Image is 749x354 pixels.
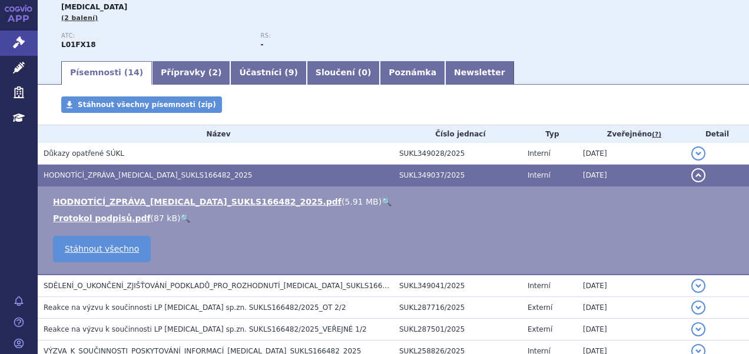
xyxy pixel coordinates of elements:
span: [MEDICAL_DATA] [61,3,127,11]
span: SDĚLENÍ_O_UKONČENÍ_ZJIŠŤOVÁNÍ_PODKLADŮ_PRO_ROZHODNUTÍ_RYBREVANT_SUKLS166482_2025 [44,282,417,290]
span: 5.91 MB [344,197,378,206]
li: ( ) [53,196,737,208]
td: SUKL349041/2025 [393,275,522,297]
span: 14 [128,68,139,77]
th: Zveřejněno [577,125,685,143]
span: Interní [528,282,551,290]
td: [DATE] [577,165,685,186]
a: Newsletter [445,61,514,85]
td: [DATE] [577,275,685,297]
p: ATC: [61,32,248,39]
span: Interní [528,149,551,158]
td: SUKL349028/2025 [393,143,522,165]
li: ( ) [53,212,737,224]
span: Stáhnout všechny písemnosti (zip) [78,101,216,109]
a: Sloučení (0) [307,61,380,85]
a: Poznámka [380,61,445,85]
button: detail [691,279,705,293]
a: Písemnosti (14) [61,61,152,85]
span: HODNOTÍCÍ_ZPRÁVA_RYBREVANT_SUKLS166482_2025 [44,171,253,179]
span: 87 kB [154,213,177,223]
td: [DATE] [577,297,685,319]
a: Přípravky (2) [152,61,230,85]
span: 0 [362,68,367,77]
span: 2 [212,68,218,77]
th: Detail [685,125,749,143]
strong: AMIVANTAMAB [61,41,96,49]
span: Reakce na výzvu k součinnosti LP RYBREVANT sp.zn. SUKLS166482/2025_OT 2/2 [44,303,346,312]
span: Externí [528,303,552,312]
th: Typ [522,125,577,143]
td: SUKL287501/2025 [393,319,522,340]
abbr: (?) [652,131,661,139]
p: RS: [260,32,448,39]
td: [DATE] [577,143,685,165]
span: (2 balení) [61,14,98,22]
a: Stáhnout všechno [53,236,151,262]
th: Název [38,125,393,143]
strong: - [260,41,263,49]
a: 🔍 [382,197,392,206]
span: Interní [528,171,551,179]
td: [DATE] [577,319,685,340]
td: SUKL349037/2025 [393,165,522,186]
span: 9 [289,68,294,77]
button: detail [691,322,705,336]
a: 🔍 [180,213,190,223]
th: Číslo jednací [393,125,522,143]
a: Účastníci (9) [230,61,306,85]
button: detail [691,146,705,161]
button: detail [691,168,705,182]
a: Protokol podpisů.pdf [53,213,151,223]
span: Externí [528,325,552,333]
a: Stáhnout všechny písemnosti (zip) [61,96,222,113]
td: SUKL287716/2025 [393,297,522,319]
span: Důkazy opatřené SÚKL [44,149,124,158]
button: detail [691,300,705,315]
span: Reakce na výzvu k součinnosti LP RYBREVANT sp.zn. SUKLS166482/2025_VEŘEJNÉ 1/2 [44,325,367,333]
a: HODNOTÍCÍ_ZPRÁVA_[MEDICAL_DATA]_SUKLS166482_2025.pdf [53,197,342,206]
